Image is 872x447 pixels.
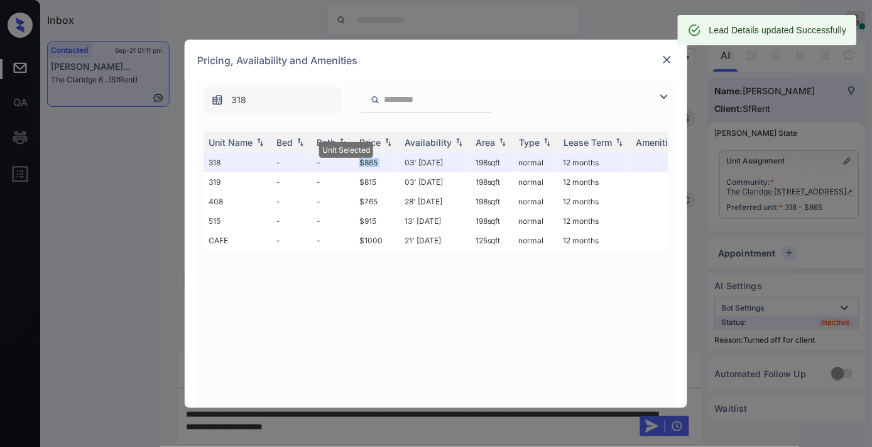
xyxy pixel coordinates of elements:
td: $915 [354,211,400,231]
td: 198 sqft [471,153,514,172]
td: 13' [DATE] [400,211,471,231]
td: 03' [DATE] [400,153,471,172]
td: $1000 [354,231,400,250]
td: - [312,192,354,211]
td: normal [514,172,559,192]
td: 03' [DATE] [400,172,471,192]
td: 12 months [559,231,631,250]
td: 515 [204,211,271,231]
td: 408 [204,192,271,211]
td: 21' [DATE] [400,231,471,250]
td: normal [514,192,559,211]
img: sorting [496,138,509,146]
td: - [271,153,312,172]
div: Bed [276,137,293,148]
td: $865 [354,153,400,172]
td: $765 [354,192,400,211]
div: Unit Name [209,137,253,148]
div: Amenities [636,137,678,148]
td: - [271,172,312,192]
img: close [661,53,673,66]
div: Pricing, Availability and Amenities [185,40,687,81]
td: 198 sqft [471,211,514,231]
td: - [271,192,312,211]
td: 198 sqft [471,172,514,192]
td: 318 [204,153,271,172]
td: 28' [DATE] [400,192,471,211]
td: - [312,172,354,192]
div: Type [519,137,540,148]
td: $815 [354,172,400,192]
td: normal [514,153,559,172]
td: 198 sqft [471,192,514,211]
td: 319 [204,172,271,192]
img: sorting [541,138,553,146]
td: - [312,231,354,250]
div: Lead Details updated Successfully [709,19,847,41]
img: sorting [382,138,395,146]
img: icon-zuma [211,94,224,106]
img: sorting [294,138,307,146]
img: icon-zuma [657,89,672,104]
td: - [271,211,312,231]
td: - [312,211,354,231]
img: icon-zuma [371,94,380,106]
td: 125 sqft [471,231,514,250]
td: - [271,231,312,250]
div: Price [359,137,381,148]
td: 12 months [559,211,631,231]
div: Bath [317,137,335,148]
td: CAFE [204,231,271,250]
img: sorting [337,138,349,146]
img: sorting [453,138,466,146]
span: 318 [231,93,246,107]
td: normal [514,231,559,250]
div: Lease Term [564,137,612,148]
td: - [312,153,354,172]
div: Area [476,137,495,148]
img: sorting [613,138,626,146]
td: 12 months [559,172,631,192]
td: normal [514,211,559,231]
td: 12 months [559,192,631,211]
div: Availability [405,137,452,148]
td: 12 months [559,153,631,172]
img: sorting [254,138,266,146]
